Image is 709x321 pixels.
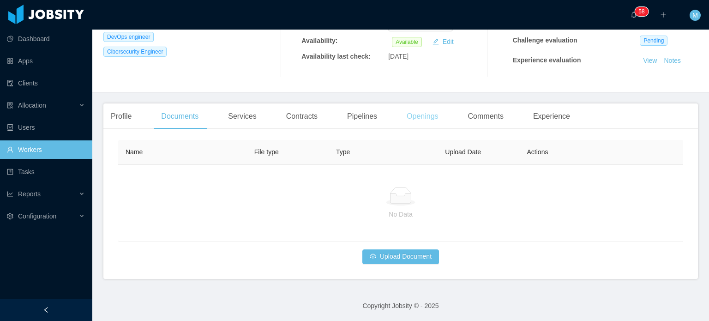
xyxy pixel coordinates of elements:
i: icon: setting [7,213,13,219]
p: No Data [126,209,676,219]
strong: Experience evaluation [513,56,581,64]
span: Type [336,148,350,156]
a: icon: profileTasks [7,163,85,181]
a: icon: pie-chartDashboard [7,30,85,48]
div: Openings [399,103,446,129]
span: Pending [640,36,667,46]
div: Experience [526,103,577,129]
i: icon: line-chart [7,191,13,197]
span: M [692,10,698,21]
button: Notes [660,55,685,67]
span: DevOps engineer [103,32,154,42]
span: Configuration [18,212,56,220]
p: 5 [638,7,642,16]
sup: 58 [635,7,648,16]
button: Notes [660,77,685,88]
button: icon: editEdit [429,36,457,47]
a: icon: robotUsers [7,118,85,137]
div: Documents [154,103,206,129]
b: Availability: [301,37,337,44]
span: Reports [18,190,41,198]
span: Cibersecurity Engineer [103,47,167,57]
div: Profile [103,103,139,129]
a: icon: auditClients [7,74,85,92]
span: Upload Date [445,148,481,156]
i: icon: solution [7,102,13,109]
i: icon: plus [660,12,667,18]
a: View [640,57,660,64]
div: Services [221,103,264,129]
span: Allocation [18,102,46,109]
span: Actions [527,148,548,156]
div: Pipelines [340,103,385,129]
i: icon: bell [631,12,637,18]
div: Contracts [279,103,325,129]
span: File type [254,148,279,156]
a: icon: userWorkers [7,140,85,159]
span: [DATE] [388,53,409,60]
strong: Challenge evaluation [513,36,577,44]
p: 8 [642,7,645,16]
a: icon: appstoreApps [7,52,85,70]
b: Availability last check: [301,53,371,60]
button: icon: cloud-uploadUpload Document [362,249,439,264]
span: Name [126,148,143,156]
div: Comments [461,103,511,129]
